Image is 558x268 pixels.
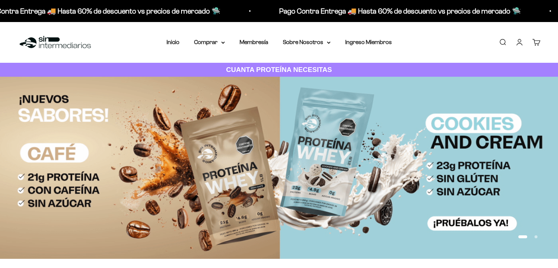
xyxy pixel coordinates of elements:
a: Inicio [167,39,179,45]
p: Pago Contra Entrega 🚚 Hasta 60% de descuento vs precios de mercado 🛸 [278,5,519,17]
a: Membresía [240,39,268,45]
strong: CUANTA PROTEÍNA NECESITAS [226,66,332,73]
a: Ingreso Miembros [345,39,392,45]
summary: Comprar [194,37,225,47]
summary: Sobre Nosotros [283,37,331,47]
